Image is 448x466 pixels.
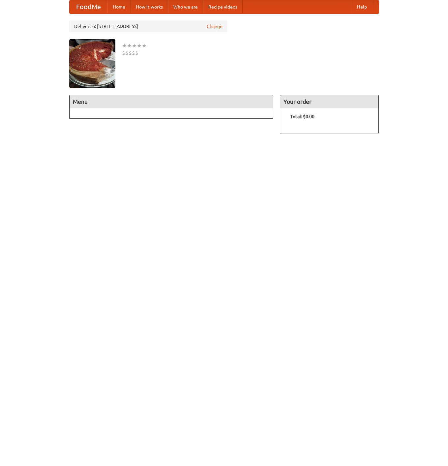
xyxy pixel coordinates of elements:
li: ★ [142,42,147,49]
li: ★ [137,42,142,49]
li: $ [135,49,138,57]
a: FoodMe [70,0,107,14]
li: $ [125,49,129,57]
a: How it works [131,0,168,14]
a: Change [207,23,223,30]
h4: Menu [70,95,273,108]
h4: Your order [280,95,378,108]
li: ★ [122,42,127,49]
a: Who we are [168,0,203,14]
b: Total: $0.00 [290,114,314,119]
a: Help [352,0,372,14]
li: $ [132,49,135,57]
li: ★ [127,42,132,49]
li: $ [122,49,125,57]
div: Deliver to: [STREET_ADDRESS] [69,20,227,32]
a: Recipe videos [203,0,243,14]
a: Home [107,0,131,14]
li: $ [129,49,132,57]
li: ★ [132,42,137,49]
img: angular.jpg [69,39,115,88]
